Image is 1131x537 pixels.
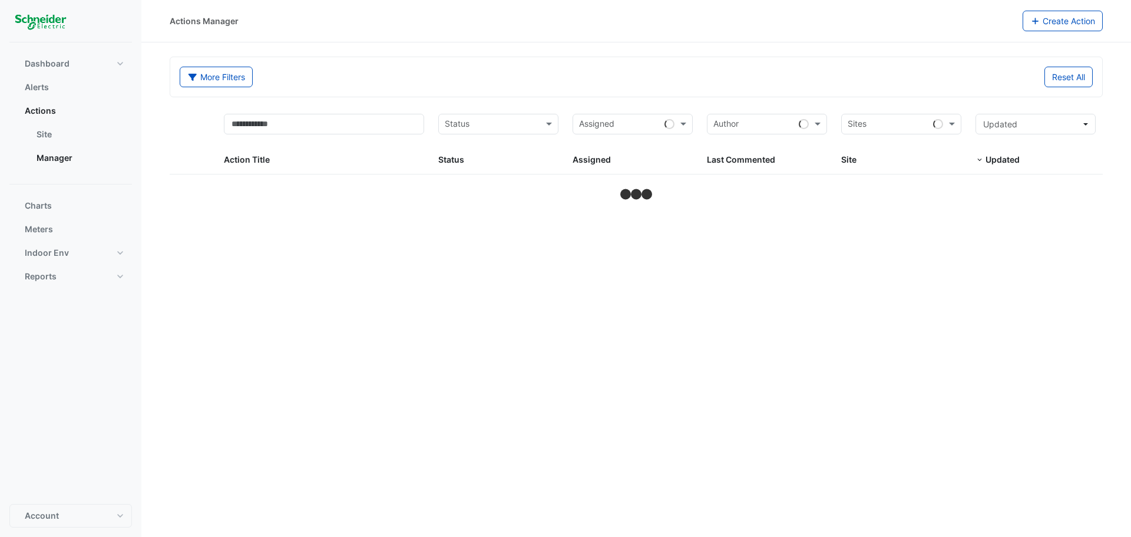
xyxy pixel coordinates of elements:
[27,123,132,146] a: Site
[9,194,132,218] button: Charts
[9,504,132,528] button: Account
[9,75,132,99] button: Alerts
[25,81,49,93] span: Alerts
[14,9,67,33] img: Company Logo
[975,114,1096,134] button: Updated
[9,241,132,265] button: Indoor Env
[9,265,132,288] button: Reports
[1023,11,1103,31] button: Create Action
[180,67,253,87] button: More Filters
[9,218,132,241] button: Meters
[573,154,611,164] span: Assigned
[986,154,1020,164] span: Updated
[983,119,1017,129] span: Updated
[9,123,132,174] div: Actions
[25,271,57,282] span: Reports
[438,154,464,164] span: Status
[25,58,70,70] span: Dashboard
[170,15,239,27] div: Actions Manager
[25,105,56,117] span: Actions
[9,99,132,123] button: Actions
[1044,67,1093,87] button: Reset All
[841,154,856,164] span: Site
[224,154,270,164] span: Action Title
[9,52,132,75] button: Dashboard
[707,154,775,164] span: Last Commented
[25,510,59,522] span: Account
[25,200,52,212] span: Charts
[25,247,69,259] span: Indoor Env
[27,146,132,170] a: Manager
[25,223,53,235] span: Meters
